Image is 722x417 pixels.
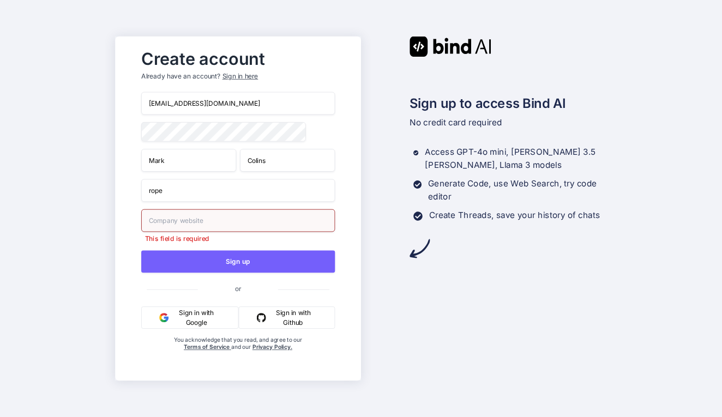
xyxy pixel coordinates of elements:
[184,343,231,350] a: Terms of Service
[410,238,430,258] img: arrow
[222,71,258,81] div: Sign in here
[410,37,491,57] img: Bind AI logo
[141,234,335,243] p: This field is required
[160,313,169,322] img: google
[252,343,292,350] a: Privacy Policy.
[239,306,335,329] button: Sign in with Github
[141,306,239,329] button: Sign in with Google
[141,149,236,172] input: First Name
[141,250,335,273] button: Sign up
[174,336,303,373] div: You acknowledge that you read, and agree to our and our
[257,313,266,322] img: github
[141,51,335,66] h2: Create account
[429,209,600,222] p: Create Threads, save your history of chats
[198,277,278,300] span: or
[410,94,606,113] h2: Sign up to access Bind AI
[141,209,335,232] input: Company website
[141,92,335,115] input: Email
[240,149,335,172] input: Last Name
[429,177,607,203] p: Generate Code, use Web Search, try code editor
[425,146,606,172] p: Access GPT-4o mini, [PERSON_NAME] 3.5 [PERSON_NAME], Llama 3 models
[141,71,335,81] p: Already have an account?
[141,179,335,202] input: Your company name
[410,116,606,129] p: No credit card required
